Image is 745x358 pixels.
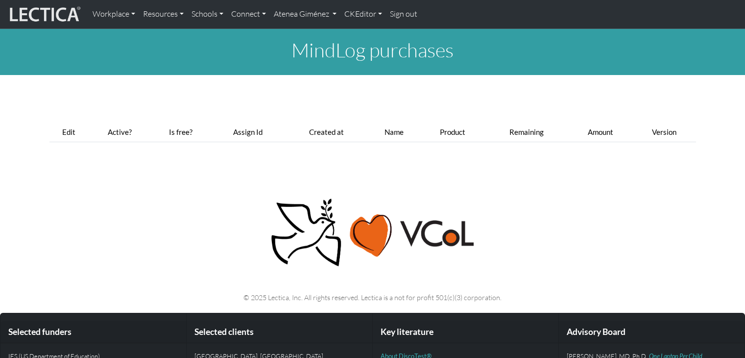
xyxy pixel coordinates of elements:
[386,4,421,25] a: Sign out
[188,4,227,25] a: Schools
[373,321,558,343] div: Key literature
[49,122,89,142] th: Edit
[270,4,340,25] a: Atenea Giménez
[268,197,478,268] img: Peace, love, VCoL
[559,321,745,343] div: Advisory Board
[139,4,188,25] a: Resources
[89,122,150,142] th: Active?
[633,122,696,142] th: Version
[89,4,139,25] a: Workplace
[485,122,568,142] th: Remaining
[568,122,633,142] th: Amount
[150,122,211,142] th: Is free?
[284,122,368,142] th: Created at
[227,4,270,25] a: Connect
[212,122,285,142] th: Assign Id
[7,5,81,24] img: lecticalive
[55,292,690,303] p: © 2025 Lectica, Inc. All rights reserved. Lectica is a not for profit 501(c)(3) corporation.
[368,122,420,142] th: Name
[187,321,372,343] div: Selected clients
[340,4,386,25] a: CKEditor
[420,122,485,142] th: Product
[0,321,186,343] div: Selected funders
